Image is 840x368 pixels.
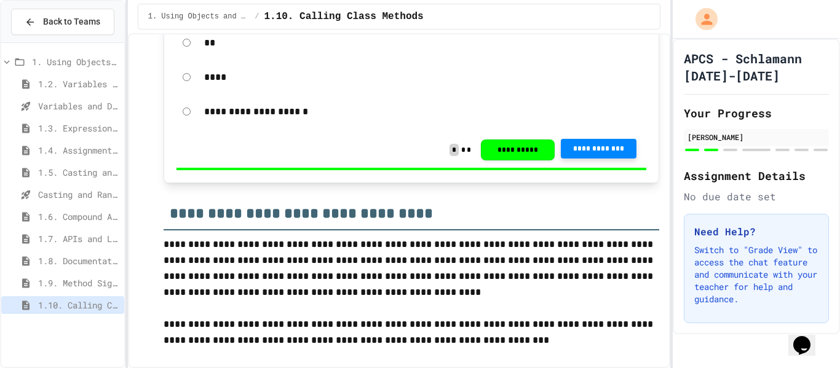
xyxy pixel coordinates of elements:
span: / [255,12,259,22]
span: Casting and Ranges of variables - Quiz [38,188,119,201]
div: No due date set [684,189,829,204]
span: 1. Using Objects and Methods [32,55,119,68]
span: 1.4. Assignment and Input [38,144,119,157]
span: 1.9. Method Signatures [38,276,119,289]
h2: Assignment Details [684,167,829,184]
h2: Your Progress [684,104,829,122]
p: Switch to "Grade View" to access the chat feature and communicate with your teacher for help and ... [694,244,818,305]
span: 1.8. Documentation with Comments and Preconditions [38,254,119,267]
span: Back to Teams [43,15,100,28]
span: 1.2. Variables and Data Types [38,77,119,90]
div: My Account [683,5,721,33]
iframe: chat widget [788,319,828,356]
div: [PERSON_NAME] [687,131,825,143]
h1: APCS - Schlamann [DATE]-[DATE] [684,50,829,84]
h3: Need Help? [694,224,818,239]
span: 1.3. Expressions and Output [New] [38,122,119,135]
span: 1.5. Casting and Ranges of Values [38,166,119,179]
span: Variables and Data Types - Quiz [38,100,119,112]
span: 1.10. Calling Class Methods [264,9,423,24]
span: 1.7. APIs and Libraries [38,232,119,245]
span: 1.10. Calling Class Methods [38,299,119,311]
span: 1.6. Compound Assignment Operators [38,210,119,223]
span: 1. Using Objects and Methods [148,12,250,22]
